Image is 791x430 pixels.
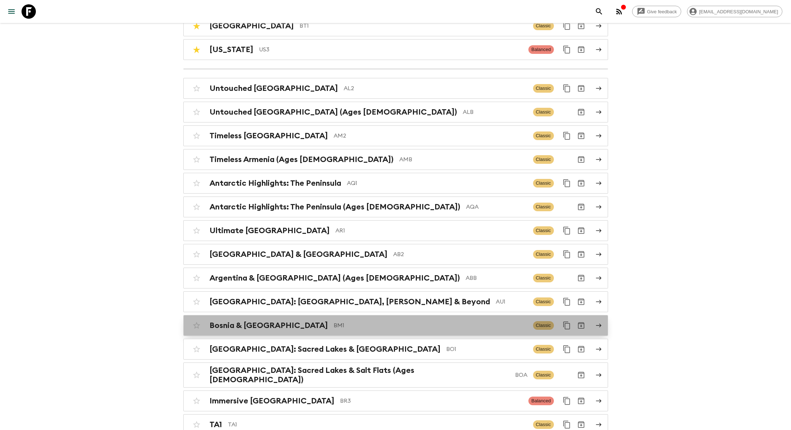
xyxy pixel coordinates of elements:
[533,203,554,211] span: Classic
[533,250,554,259] span: Classic
[209,202,460,212] h2: Antarctic Highlights: The Peninsula (Ages [DEMOGRAPHIC_DATA])
[183,15,608,36] a: [GEOGRAPHIC_DATA]BT1ClassicDuplicate for 45-59Archive
[533,108,554,116] span: Classic
[560,394,574,408] button: Duplicate for 45-59
[209,420,222,429] h2: TA1
[560,247,574,262] button: Duplicate for 45-59
[533,371,554,379] span: Classic
[209,297,490,306] h2: [GEOGRAPHIC_DATA]: [GEOGRAPHIC_DATA], [PERSON_NAME] & Beyond
[533,155,554,164] span: Classic
[183,102,608,122] a: Untouched [GEOGRAPHIC_DATA] (Ages [DEMOGRAPHIC_DATA])ALBClassicArchive
[209,155,394,164] h2: Timeless Armenia (Ages [DEMOGRAPHIC_DATA])
[209,273,460,283] h2: Argentina & [GEOGRAPHIC_DATA] (Ages [DEMOGRAPHIC_DATA])
[334,321,527,330] p: BM1
[643,9,681,14] span: Give feedback
[259,45,523,54] p: US3
[560,318,574,333] button: Duplicate for 45-59
[209,321,328,330] h2: Bosnia & [GEOGRAPHIC_DATA]
[183,244,608,265] a: [GEOGRAPHIC_DATA] & [GEOGRAPHIC_DATA]AB2ClassicDuplicate for 45-59Archive
[209,21,294,31] h2: [GEOGRAPHIC_DATA]
[183,149,608,170] a: Timeless Armenia (Ages [DEMOGRAPHIC_DATA])AMBClassicArchive
[560,81,574,96] button: Duplicate for 45-59
[183,362,608,388] a: [GEOGRAPHIC_DATA]: Sacred Lakes & Salt Flats (Ages [DEMOGRAPHIC_DATA])BOAClassicArchive
[209,226,330,235] h2: Ultimate [GEOGRAPHIC_DATA]
[533,321,554,330] span: Classic
[560,42,574,57] button: Duplicate for 45-59
[533,226,554,235] span: Classic
[466,274,527,282] p: ABB
[335,226,527,235] p: AR1
[446,345,527,353] p: BO1
[183,390,608,411] a: Immersive [GEOGRAPHIC_DATA]BR3BalancedDuplicate for 45-59Archive
[574,247,588,262] button: Archive
[183,125,608,146] a: Timeless [GEOGRAPHIC_DATA]AM2ClassicDuplicate for 45-59Archive
[209,366,509,384] h2: [GEOGRAPHIC_DATA]: Sacred Lakes & Salt Flats (Ages [DEMOGRAPHIC_DATA])
[183,39,608,60] a: [US_STATE]US3BalancedDuplicate for 45-59Archive
[515,371,527,379] p: BOA
[209,107,457,117] h2: Untouched [GEOGRAPHIC_DATA] (Ages [DEMOGRAPHIC_DATA])
[347,179,527,188] p: AQ1
[574,342,588,356] button: Archive
[533,345,554,353] span: Classic
[209,179,341,188] h2: Antarctic Highlights: The Peninsula
[528,397,554,405] span: Balanced
[574,368,588,382] button: Archive
[209,345,441,354] h2: [GEOGRAPHIC_DATA]: Sacred Lakes & [GEOGRAPHIC_DATA]
[533,84,554,93] span: Classic
[560,342,574,356] button: Duplicate for 45-59
[687,6,782,17] div: [EMAIL_ADDRESS][DOMAIN_NAME]
[560,223,574,238] button: Duplicate for 45-59
[393,250,527,259] p: AB2
[183,78,608,99] a: Untouched [GEOGRAPHIC_DATA]AL2ClassicDuplicate for 45-59Archive
[209,250,387,259] h2: [GEOGRAPHIC_DATA] & [GEOGRAPHIC_DATA]
[209,396,334,406] h2: Immersive [GEOGRAPHIC_DATA]
[560,295,574,309] button: Duplicate for 45-59
[228,420,527,429] p: TA1
[183,291,608,312] a: [GEOGRAPHIC_DATA]: [GEOGRAPHIC_DATA], [PERSON_NAME] & BeyondAU1ClassicDuplicate for 45-59Archive
[334,131,527,140] p: AM2
[560,19,574,33] button: Duplicate for 45-59
[574,176,588,190] button: Archive
[496,297,527,306] p: AU1
[183,173,608,194] a: Antarctic Highlights: The PeninsulaAQ1ClassicDuplicate for 45-59Archive
[209,131,328,140] h2: Timeless [GEOGRAPHIC_DATA]
[183,339,608,360] a: [GEOGRAPHIC_DATA]: Sacred Lakes & [GEOGRAPHIC_DATA]BO1ClassicDuplicate for 45-59Archive
[574,42,588,57] button: Archive
[695,9,782,14] span: [EMAIL_ADDRESS][DOMAIN_NAME]
[574,200,588,214] button: Archive
[183,196,608,217] a: Antarctic Highlights: The Peninsula (Ages [DEMOGRAPHIC_DATA])AQAClassicArchive
[528,45,554,54] span: Balanced
[574,318,588,333] button: Archive
[574,295,588,309] button: Archive
[533,274,554,282] span: Classic
[533,131,554,140] span: Classic
[574,19,588,33] button: Archive
[592,4,606,19] button: search adventures
[533,22,554,30] span: Classic
[183,268,608,288] a: Argentina & [GEOGRAPHIC_DATA] (Ages [DEMOGRAPHIC_DATA])ABBClassicArchive
[344,84,527,93] p: AL2
[340,397,523,405] p: BR3
[466,203,527,211] p: AQA
[574,105,588,119] button: Archive
[560,129,574,143] button: Duplicate for 45-59
[574,394,588,408] button: Archive
[574,271,588,285] button: Archive
[574,152,588,167] button: Archive
[300,22,527,30] p: BT1
[533,297,554,306] span: Classic
[560,176,574,190] button: Duplicate for 45-59
[183,315,608,336] a: Bosnia & [GEOGRAPHIC_DATA]BM1ClassicDuplicate for 45-59Archive
[209,45,253,54] h2: [US_STATE]
[574,81,588,96] button: Archive
[574,223,588,238] button: Archive
[209,84,338,93] h2: Untouched [GEOGRAPHIC_DATA]
[183,220,608,241] a: Ultimate [GEOGRAPHIC_DATA]AR1ClassicDuplicate for 45-59Archive
[399,155,527,164] p: AMB
[574,129,588,143] button: Archive
[533,179,554,188] span: Classic
[463,108,527,116] p: ALB
[632,6,681,17] a: Give feedback
[4,4,19,19] button: menu
[533,420,554,429] span: Classic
